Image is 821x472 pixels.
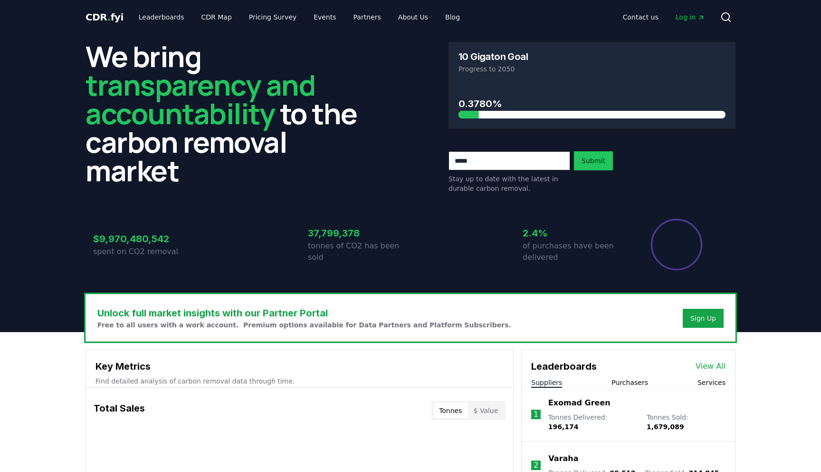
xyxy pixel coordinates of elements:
[615,9,666,26] a: Contact us
[241,9,304,26] a: Pricing Survey
[86,65,315,133] span: transparency and accountability
[308,240,410,263] p: tonnes of CO2 has been sold
[433,403,468,418] button: Tonnes
[523,240,625,263] p: of purchases have been delivered
[647,413,726,432] p: Tonnes Sold :
[683,309,724,328] button: Sign Up
[611,378,648,387] button: Purchasers
[458,97,726,111] h3: 0.3780%
[391,9,436,26] a: About Us
[531,359,597,374] h3: Leaderboards
[548,413,637,432] p: Tonnes Delivered :
[438,9,468,26] a: Blog
[131,9,468,26] nav: Main
[95,376,504,386] p: Find detailed analysis of carbon removal data through time.
[676,12,705,22] span: Log in
[97,320,511,330] p: Free to all users with a work account. Premium options available for Data Partners and Platform S...
[458,64,726,74] p: Progress to 2050
[690,314,716,323] a: Sign Up
[523,226,625,240] h3: 2.4%
[308,226,410,240] h3: 37,799,378
[548,453,578,464] a: Varaha
[548,423,579,431] span: 196,174
[93,246,196,257] p: spent on CO2 removal
[650,218,703,271] div: Percentage of sales delivered
[696,361,726,372] a: View All
[697,378,726,387] button: Services
[93,232,196,246] h3: $9,970,480,542
[647,423,684,431] span: 1,679,089
[86,10,124,24] a: CDR.fyi
[306,9,344,26] a: Events
[449,174,570,193] p: Stay up to date with the latest in durable carbon removal.
[574,151,613,170] button: Submit
[534,409,538,420] p: 1
[615,9,713,26] nav: Main
[86,11,124,23] span: CDR fyi
[95,359,504,374] h3: Key Metrics
[97,306,511,320] h3: Unlock full market insights with our Partner Portal
[94,401,145,420] h3: Total Sales
[668,9,713,26] a: Log in
[531,378,562,387] button: Suppliers
[194,9,239,26] a: CDR Map
[534,460,538,471] p: 2
[131,9,192,26] a: Leaderboards
[86,42,372,185] h2: We bring to the carbon removal market
[458,52,528,61] h3: 10 Gigaton Goal
[468,403,504,418] button: $ Value
[548,397,611,409] a: Exomad Green
[346,9,389,26] a: Partners
[107,11,111,23] span: .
